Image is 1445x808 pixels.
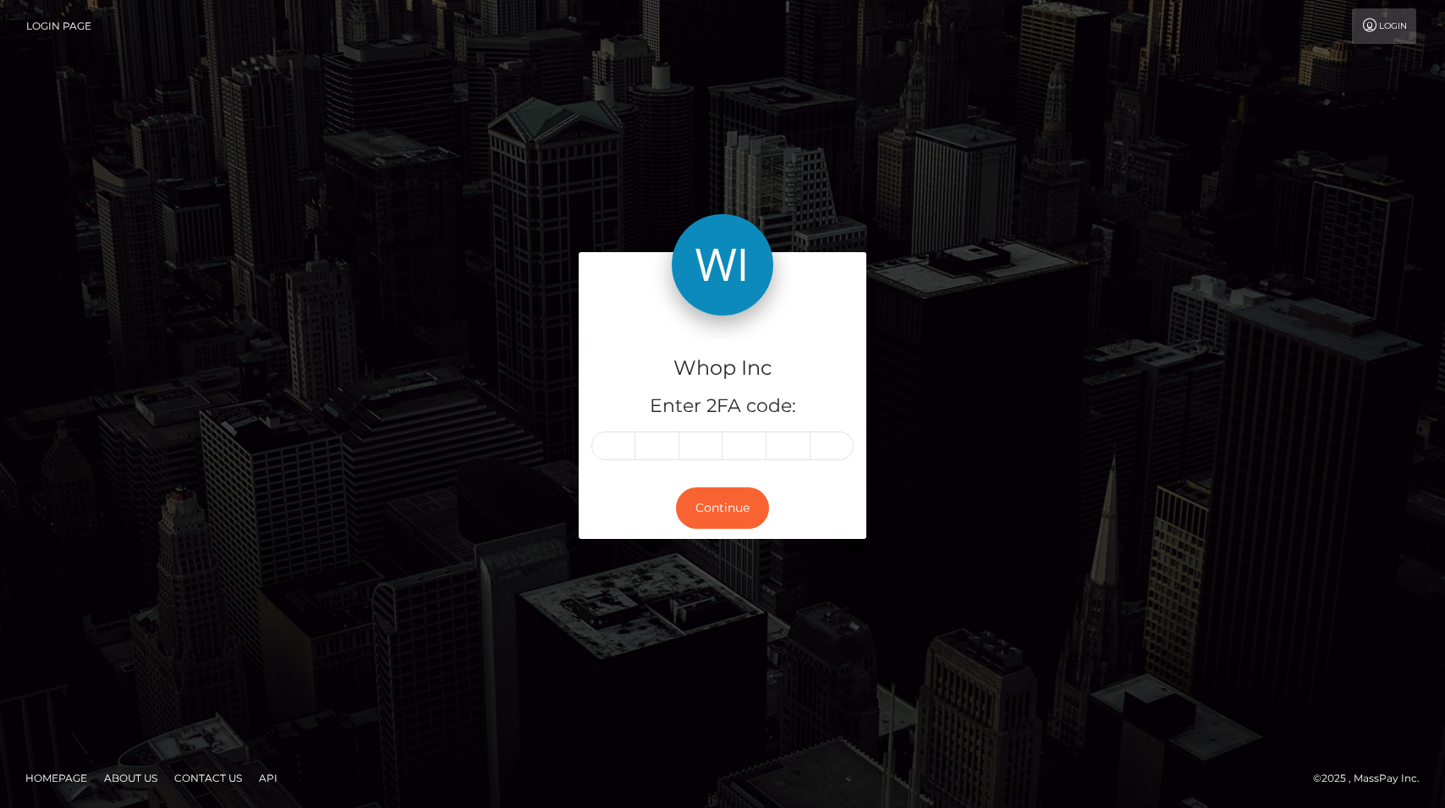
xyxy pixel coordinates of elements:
[1313,769,1432,788] div: © 2025 , MassPay Inc.
[1352,8,1416,44] a: Login
[591,354,854,383] h4: Whop Inc
[252,765,284,791] a: API
[672,214,773,316] img: Whop Inc
[19,765,94,791] a: Homepage
[591,393,854,420] h5: Enter 2FA code:
[26,8,91,44] a: Login Page
[97,765,164,791] a: About Us
[676,487,769,529] button: Continue
[168,765,249,791] a: Contact Us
